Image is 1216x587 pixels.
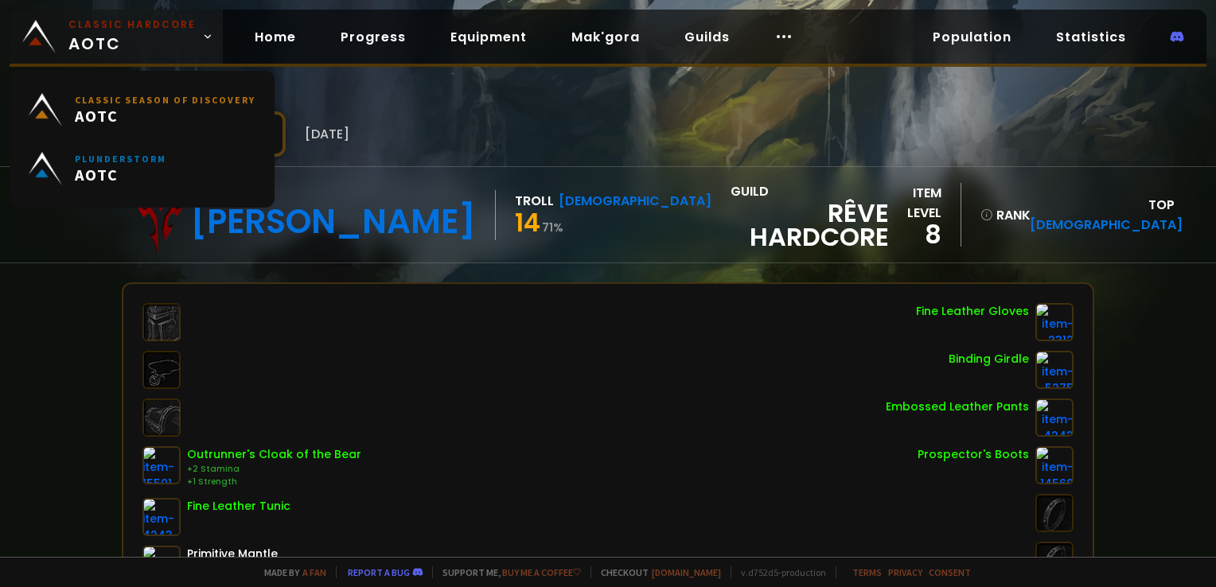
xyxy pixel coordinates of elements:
a: Home [242,21,309,53]
a: Buy me a coffee [502,566,581,578]
a: a fan [302,566,326,578]
div: item level [889,183,941,223]
div: Fine Leather Gloves [916,303,1029,320]
a: Classic HardcoreAOTC [10,10,223,64]
div: Troll [515,191,554,211]
img: item-4242 [1035,398,1074,437]
span: [DATE] [305,124,349,144]
span: Support me, [432,566,581,578]
a: Guilds [672,21,742,53]
span: Made by [255,566,326,578]
div: Binding Girdle [949,351,1029,367]
a: Population [920,21,1024,53]
div: [PERSON_NAME] [190,210,476,234]
img: item-15501 [142,446,181,484]
img: item-4243 [142,498,181,536]
span: AOTC [75,106,255,126]
div: +2 Stamina [187,463,361,476]
small: 71 % [542,220,563,235]
small: Classic Season of Discovery [75,94,255,106]
a: Statistics [1043,21,1139,53]
img: item-2312 [1035,303,1074,341]
div: Primitive Mantle [187,546,278,562]
div: Prospector's Boots [918,446,1029,463]
small: Classic Hardcore [68,17,196,32]
span: AOTC [75,165,166,185]
a: Equipment [438,21,540,53]
div: Outrunner's Cloak of the Bear [187,446,361,463]
div: 8 [889,223,941,247]
div: [DEMOGRAPHIC_DATA] [559,191,711,211]
small: Plunderstorm [75,153,166,165]
a: Mak'gora [559,21,653,53]
a: Classic Season of DiscoveryAOTC [19,80,265,139]
div: Stitches [190,190,476,210]
span: v. d752d5 - production [731,566,826,578]
div: guild [731,181,889,249]
img: item-5275 [1035,351,1074,389]
a: [DOMAIN_NAME] [652,566,721,578]
img: item-14560 [1035,446,1074,484]
a: Report a bug [348,566,410,578]
a: PlunderstormAOTC [19,139,265,198]
span: AOTC [68,17,196,56]
a: Terms [852,566,882,578]
a: Consent [929,566,971,578]
span: [DEMOGRAPHIC_DATA] [1030,216,1183,234]
a: Progress [328,21,419,53]
span: Checkout [590,566,721,578]
span: 14 [515,204,540,240]
a: Privacy [888,566,922,578]
div: Top [1030,195,1175,235]
div: +1 Strength [187,476,361,488]
div: Embossed Leather Pants [886,398,1029,415]
span: Rêve Hardcore [731,201,889,249]
div: Fine Leather Tunic [187,498,290,515]
div: rank [980,205,1020,225]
